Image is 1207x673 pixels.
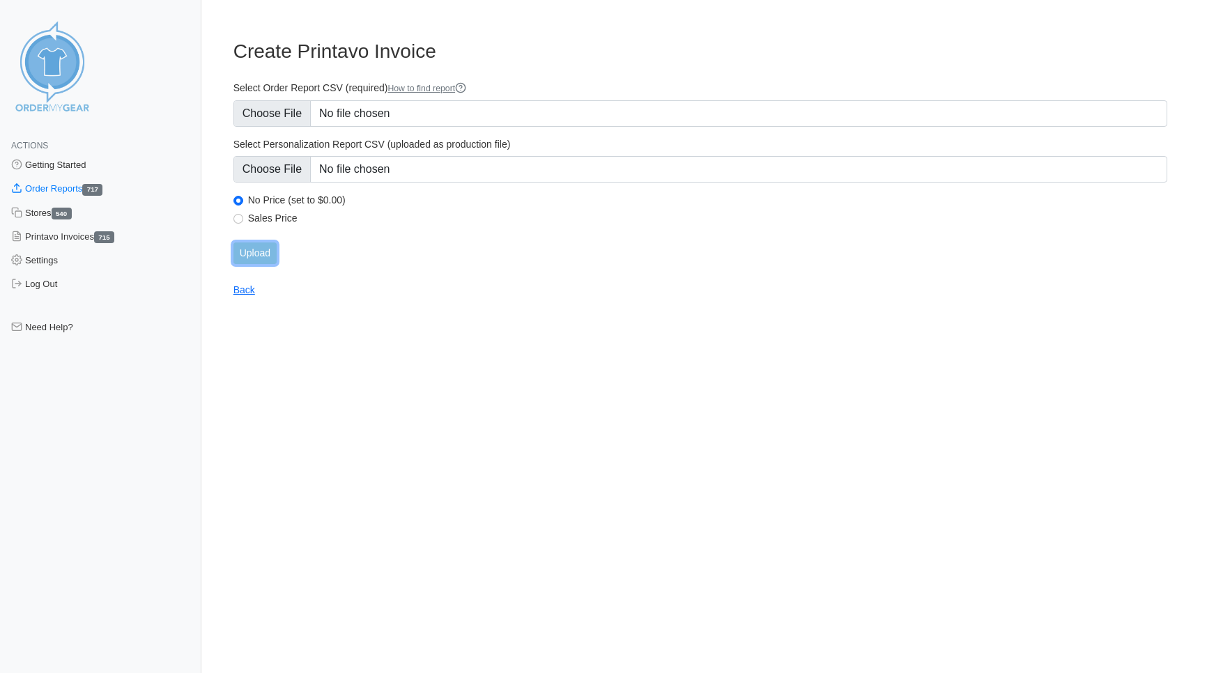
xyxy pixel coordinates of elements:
label: No Price (set to $0.00) [248,194,1167,206]
a: How to find report [387,84,466,93]
label: Select Personalization Report CSV (uploaded as production file) [233,138,1167,150]
label: Select Order Report CSV (required) [233,82,1167,95]
span: 715 [94,231,114,243]
span: 717 [82,184,102,196]
label: Sales Price [248,212,1167,224]
span: Actions [11,141,48,150]
input: Upload [233,242,277,264]
a: Back [233,284,255,295]
span: 540 [52,208,72,219]
h3: Create Printavo Invoice [233,40,1167,63]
